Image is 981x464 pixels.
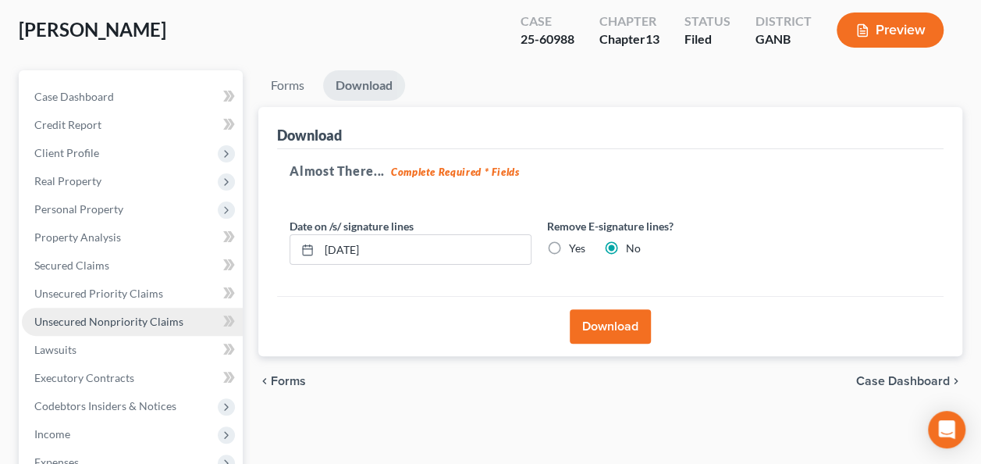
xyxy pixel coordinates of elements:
div: Open Intercom Messenger [928,411,965,448]
span: Lawsuits [34,343,76,356]
a: Secured Claims [22,252,243,280]
a: Download [323,70,405,101]
span: Forms [271,375,306,387]
span: 13 [645,31,659,46]
span: Case Dashboard [34,90,114,103]
div: 25-60988 [521,30,574,48]
a: Property Analysis [22,223,243,252]
button: chevron_left Forms [258,375,327,387]
label: Date on /s/ signature lines [290,218,414,234]
span: Credit Report [34,118,101,131]
a: Unsecured Priority Claims [22,280,243,308]
span: Executory Contracts [34,371,134,384]
i: chevron_right [950,375,962,387]
span: Unsecured Priority Claims [34,287,163,300]
span: [PERSON_NAME] [19,18,166,41]
span: Unsecured Nonpriority Claims [34,315,183,328]
a: Forms [258,70,317,101]
label: Yes [569,241,585,256]
div: Chapter [599,30,659,48]
div: GANB [755,30,812,48]
label: Remove E-signature lines? [547,218,789,234]
span: Codebtors Insiders & Notices [34,399,176,412]
span: Income [34,427,70,441]
a: Credit Report [22,111,243,139]
div: Case [521,12,574,30]
span: Secured Claims [34,259,109,272]
button: Download [570,309,651,344]
div: Status [684,12,730,30]
span: Property Analysis [34,230,121,244]
a: Case Dashboard chevron_right [856,375,962,387]
a: Unsecured Nonpriority Claims [22,308,243,336]
span: Client Profile [34,146,99,159]
h5: Almost There... [290,162,931,180]
a: Executory Contracts [22,364,243,392]
button: Preview [837,12,944,48]
i: chevron_left [258,375,271,387]
div: District [755,12,812,30]
span: Personal Property [34,202,123,216]
div: Chapter [599,12,659,30]
div: Filed [684,30,730,48]
a: Case Dashboard [22,83,243,111]
span: Case Dashboard [856,375,950,387]
a: Lawsuits [22,336,243,364]
label: No [626,241,641,256]
strong: Complete Required * Fields [391,166,520,178]
span: Real Property [34,174,101,187]
div: Download [277,126,342,145]
input: MM/DD/YYYY [319,235,531,265]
